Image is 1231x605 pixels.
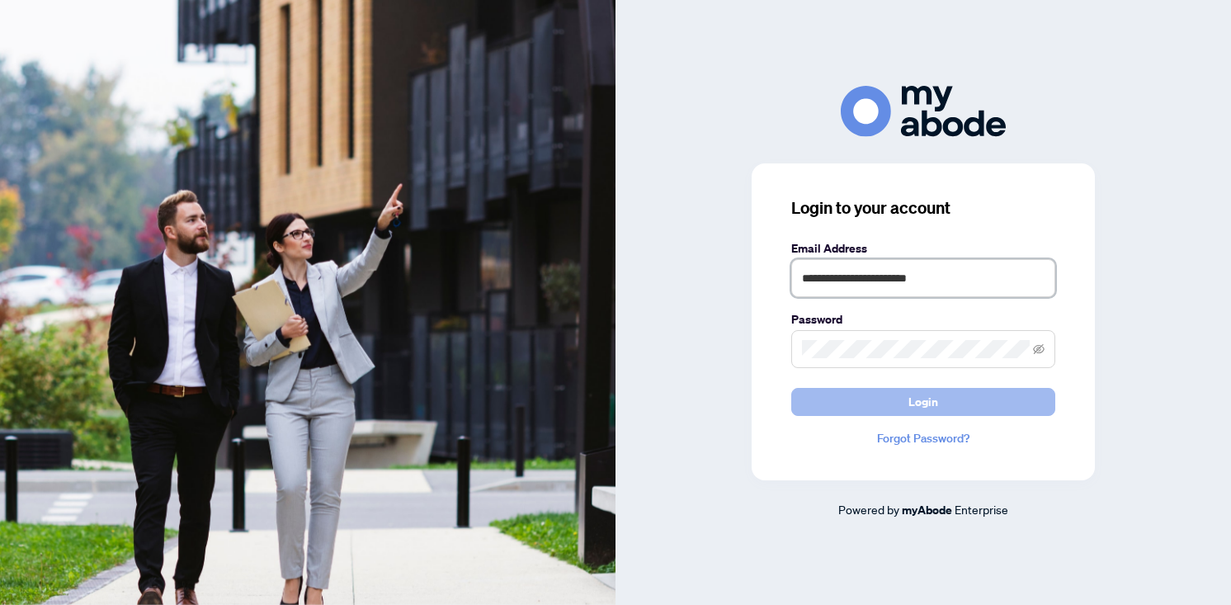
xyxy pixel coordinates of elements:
h3: Login to your account [791,196,1055,220]
span: eye-invisible [1033,343,1045,355]
img: ma-logo [841,86,1006,136]
label: Email Address [791,239,1055,258]
span: Login [908,389,938,415]
a: myAbode [902,501,952,519]
span: Enterprise [955,502,1008,517]
label: Password [791,310,1055,328]
a: Forgot Password? [791,429,1055,447]
keeper-lock: Open Keeper Popup [1026,268,1045,288]
button: Login [791,388,1055,416]
span: Powered by [838,502,899,517]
